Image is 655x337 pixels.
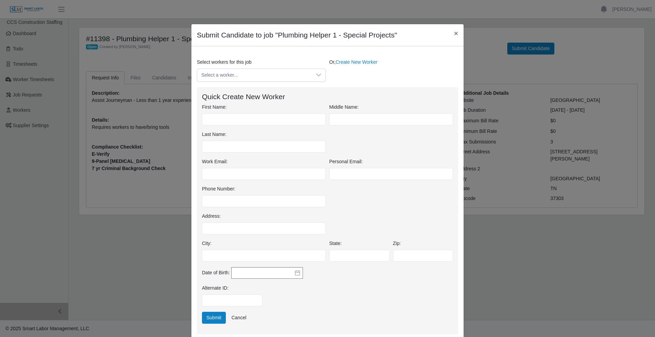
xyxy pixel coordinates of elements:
label: Address: [202,213,221,220]
h4: Quick Create New Worker [202,92,453,101]
label: Alternate ID: [202,285,229,292]
label: Last Name: [202,131,227,138]
label: Middle Name: [329,104,359,111]
label: Work Email: [202,158,228,165]
label: Zip: [393,240,401,247]
label: Personal Email: [329,158,363,165]
div: Or, [327,59,460,82]
label: Date of Birth: [202,269,230,276]
body: Rich Text Area. Press ALT-0 for help. [5,5,254,13]
a: Cancel [227,312,251,324]
button: Close [449,24,464,42]
span: × [454,29,458,37]
label: First Name: [202,104,227,111]
span: Select a worker... [197,69,312,81]
label: City: [202,240,212,247]
label: State: [329,240,342,247]
label: Phone Number: [202,185,235,193]
button: Submit [202,312,226,324]
a: Create New Worker [336,59,378,65]
h4: Submit Candidate to job "Plumbing Helper 1 - Special Projects" [197,30,397,41]
label: Select workers for this job [197,59,251,66]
